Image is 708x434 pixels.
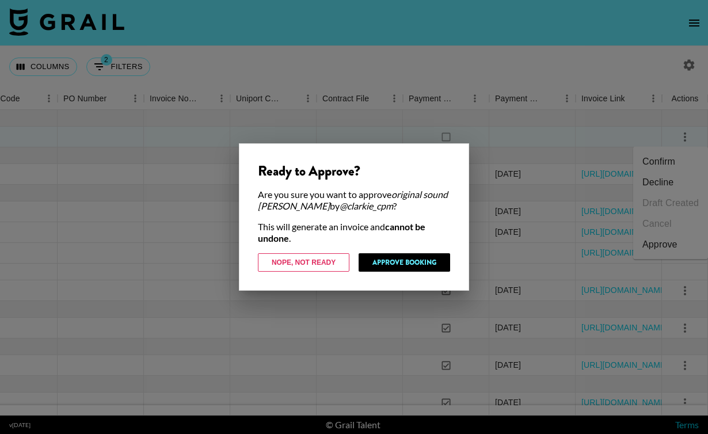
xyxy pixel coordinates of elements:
[258,189,450,212] div: Are you sure you want to approve by ?
[340,200,393,211] em: @ clarkie_cpm
[258,253,349,272] button: Nope, Not Ready
[359,253,450,272] button: Approve Booking
[258,221,425,243] strong: cannot be undone
[258,189,448,211] em: original sound [PERSON_NAME]
[258,221,450,244] div: This will generate an invoice and .
[258,162,450,180] div: Ready to Approve?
